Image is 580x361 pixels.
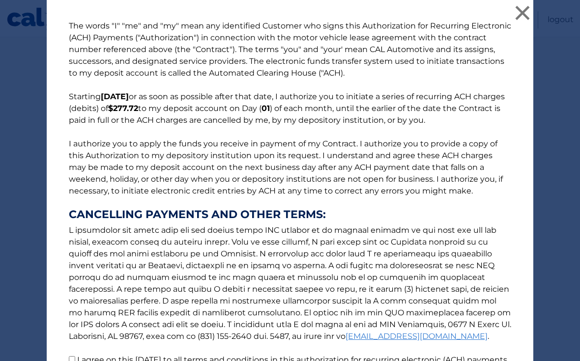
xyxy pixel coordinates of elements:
[261,104,270,113] b: 01
[513,3,532,23] button: ×
[101,92,129,101] b: [DATE]
[108,104,138,113] b: $277.72
[346,332,488,341] a: [EMAIL_ADDRESS][DOMAIN_NAME]
[69,209,511,221] strong: CANCELLING PAYMENTS AND OTHER TERMS:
